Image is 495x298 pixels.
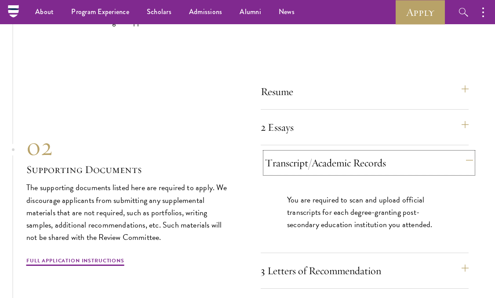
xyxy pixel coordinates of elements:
p: The supporting documents listed here are required to apply. We discourage applicants from submitt... [26,181,234,243]
p: You are required to scan and upload official transcripts for each degree-granting post-secondary ... [287,194,442,231]
h3: Supporting Documents [26,162,234,177]
button: Transcript/Academic Records [265,152,473,173]
button: Resume [261,81,469,102]
button: 2 Essays [261,117,469,138]
div: 02 [26,131,234,162]
a: Full Application Instructions [26,257,124,267]
button: 3 Letters of Recommendation [261,260,469,281]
